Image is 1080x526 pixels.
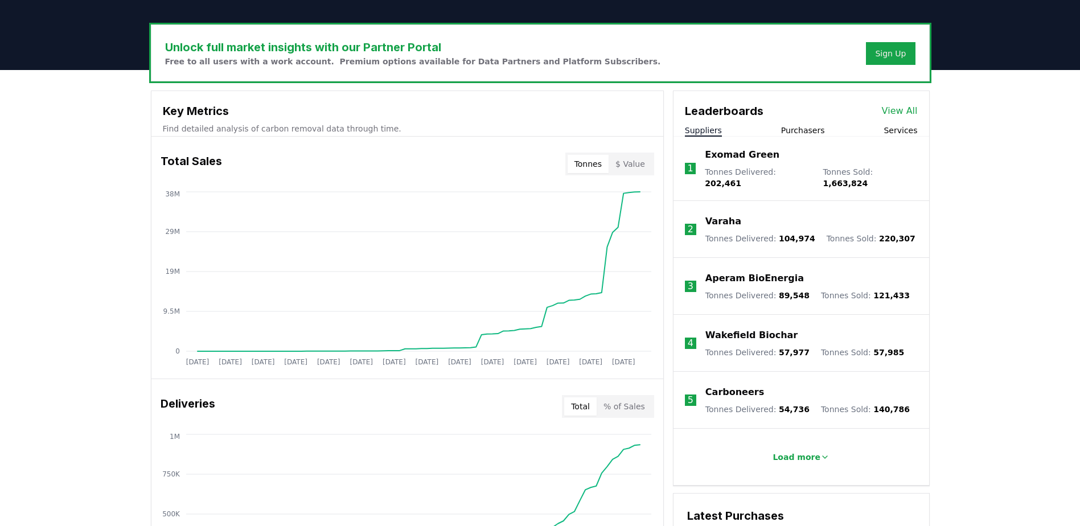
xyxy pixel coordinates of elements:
[415,358,438,366] tspan: [DATE]
[882,104,918,118] a: View All
[546,358,569,366] tspan: [DATE]
[705,328,798,342] a: Wakefield Biochar
[383,358,406,366] tspan: [DATE]
[564,397,597,416] button: Total
[687,162,693,175] p: 1
[705,215,741,228] a: Varaha
[186,358,209,366] tspan: [DATE]
[611,358,635,366] tspan: [DATE]
[705,272,804,285] a: Aperam BioEnergia
[284,358,307,366] tspan: [DATE]
[779,405,810,414] span: 54,736
[165,268,180,276] tspan: 19M
[875,48,906,59] a: Sign Up
[350,358,373,366] tspan: [DATE]
[779,234,815,243] span: 104,974
[705,290,810,301] p: Tonnes Delivered :
[481,358,504,366] tspan: [DATE]
[763,446,839,469] button: Load more
[827,233,915,244] p: Tonnes Sold :
[162,510,180,518] tspan: 500K
[688,223,693,236] p: 2
[568,155,609,173] button: Tonnes
[163,307,179,315] tspan: 9.5M
[609,155,652,173] button: $ Value
[705,233,815,244] p: Tonnes Delivered :
[821,404,910,415] p: Tonnes Sold :
[821,347,904,358] p: Tonnes Sold :
[705,404,810,415] p: Tonnes Delivered :
[175,347,180,355] tspan: 0
[161,153,222,175] h3: Total Sales
[165,190,180,198] tspan: 38M
[823,166,917,189] p: Tonnes Sold :
[161,395,215,418] h3: Deliveries
[879,234,915,243] span: 220,307
[705,385,764,399] a: Carboneers
[779,348,810,357] span: 57,977
[687,507,915,524] h3: Latest Purchases
[884,125,917,136] button: Services
[688,393,693,407] p: 5
[219,358,242,366] tspan: [DATE]
[165,228,180,236] tspan: 29M
[873,291,910,300] span: 121,433
[685,102,763,120] h3: Leaderboards
[866,42,915,65] button: Sign Up
[821,290,910,301] p: Tonnes Sold :
[781,125,825,136] button: Purchasers
[251,358,274,366] tspan: [DATE]
[823,179,868,188] span: 1,663,824
[873,405,910,414] span: 140,786
[773,451,820,463] p: Load more
[162,470,180,478] tspan: 750K
[514,358,537,366] tspan: [DATE]
[163,123,652,134] p: Find detailed analysis of carbon removal data through time.
[705,148,779,162] a: Exomad Green
[779,291,810,300] span: 89,548
[705,347,810,358] p: Tonnes Delivered :
[597,397,652,416] button: % of Sales
[170,433,180,441] tspan: 1M
[685,125,722,136] button: Suppliers
[579,358,602,366] tspan: [DATE]
[688,336,693,350] p: 4
[688,280,693,293] p: 3
[448,358,471,366] tspan: [DATE]
[165,56,661,67] p: Free to all users with a work account. Premium options available for Data Partners and Platform S...
[163,102,652,120] h3: Key Metrics
[705,166,811,189] p: Tonnes Delivered :
[873,348,904,357] span: 57,985
[705,179,741,188] span: 202,461
[165,39,661,56] h3: Unlock full market insights with our Partner Portal
[317,358,340,366] tspan: [DATE]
